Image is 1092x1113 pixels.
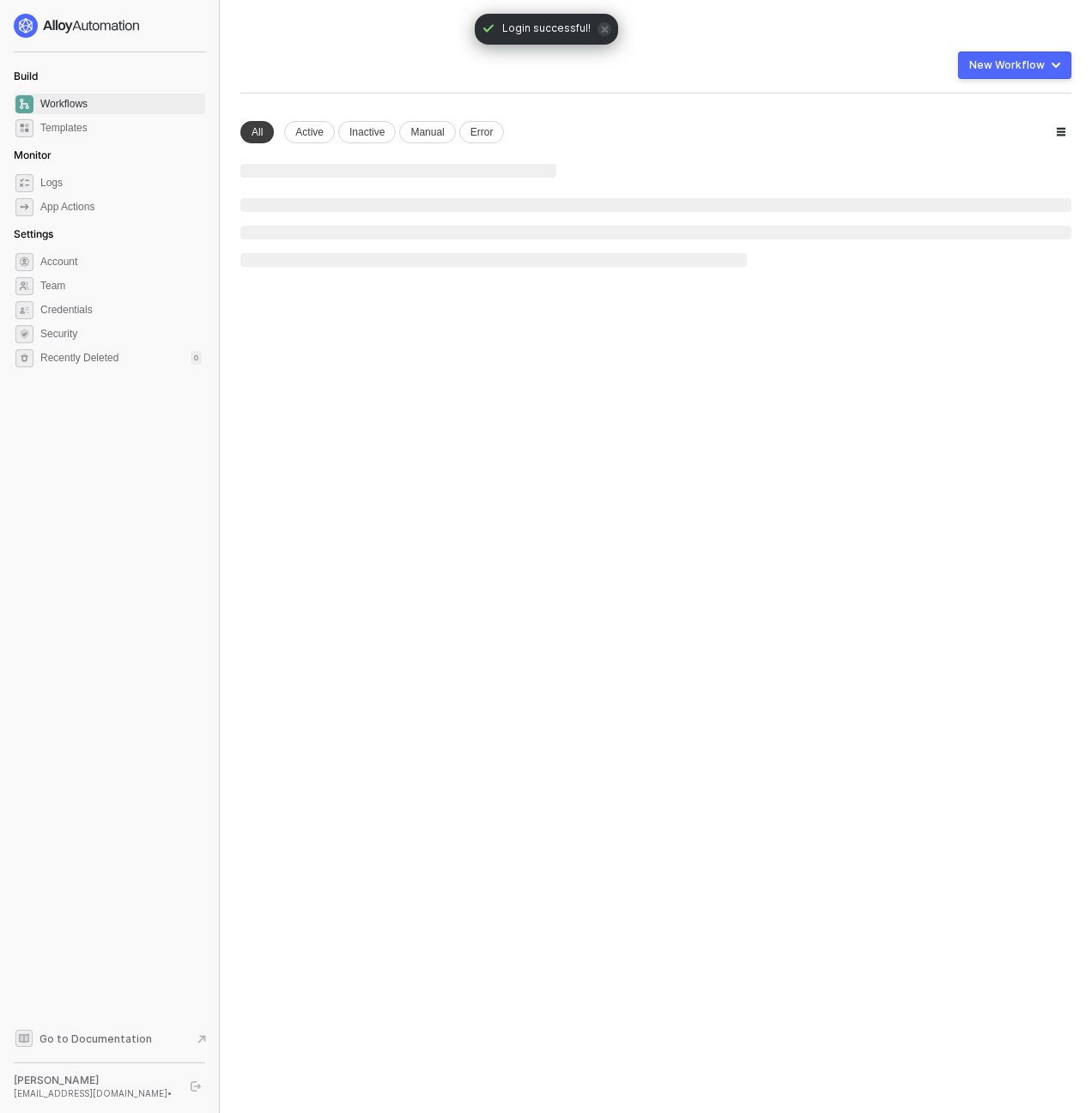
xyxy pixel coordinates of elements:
[40,172,202,193] span: Logs
[969,58,1045,72] div: New Workflow
[284,121,335,143] div: Active
[482,21,495,35] span: icon-check
[399,121,455,143] div: Manual
[459,121,505,143] div: Error
[40,118,202,138] span: Templates
[14,227,53,240] span: Settings
[191,351,202,365] div: 0
[40,94,202,114] span: Workflows
[40,324,202,344] span: Security
[15,119,33,137] span: marketplace
[15,349,33,367] span: settings
[338,121,396,143] div: Inactive
[14,14,205,38] a: logo
[15,1030,33,1047] span: documentation
[15,277,33,295] span: team
[502,21,591,38] span: Login successful!
[40,275,202,296] span: Team
[14,70,38,82] span: Build
[15,95,33,113] span: dashboard
[40,299,202,320] span: Credentials
[15,253,33,271] span: settings
[39,1031,152,1046] span: Go to Documentation
[14,14,141,38] img: logo
[14,1087,175,1099] div: [EMAIL_ADDRESS][DOMAIN_NAME] •
[191,1081,201,1092] span: logout
[598,22,611,36] span: icon-close
[958,51,1071,79] button: New Workflow
[240,121,274,143] div: All
[14,1028,206,1049] a: Knowledge Base
[40,251,202,272] span: Account
[15,325,33,343] span: security
[15,198,33,216] span: icon-app-actions
[15,174,33,192] span: icon-logs
[15,301,33,319] span: credentials
[14,1074,175,1087] div: [PERSON_NAME]
[193,1031,210,1048] span: document-arrow
[40,351,118,366] span: Recently Deleted
[40,200,94,215] div: App Actions
[14,148,52,161] span: Monitor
